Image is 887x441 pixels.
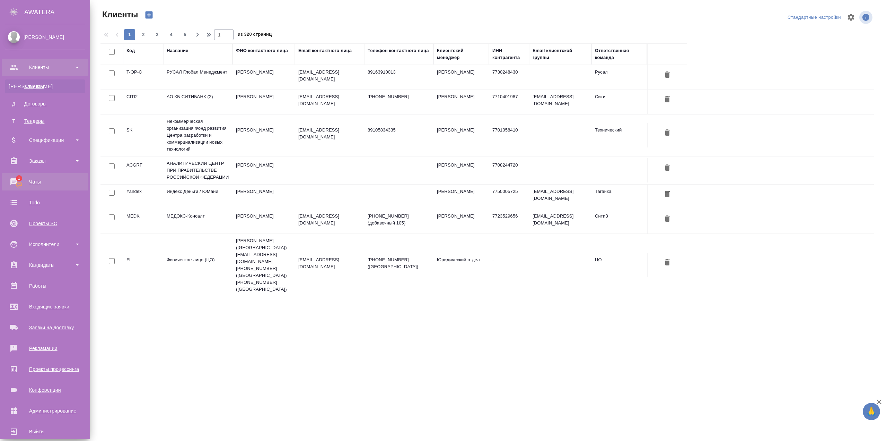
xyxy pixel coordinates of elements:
button: Удалить [661,162,673,175]
p: [PHONE_NUMBER] (добавочный 105) [368,213,430,227]
td: 7708244720 [489,158,529,183]
p: [EMAIL_ADDRESS][DOMAIN_NAME] [298,127,361,141]
div: Название [167,47,188,54]
td: Юридический отдел [433,253,489,277]
a: Работы [2,277,88,295]
span: 2 [138,31,149,38]
td: Сити3 [591,209,647,234]
td: Таганка [591,185,647,209]
a: [PERSON_NAME]Клиенты [5,79,85,93]
td: [PERSON_NAME] [433,209,489,234]
a: Заявки на доставку [2,319,88,336]
td: MEDK [123,209,163,234]
div: Клиенты [9,83,81,90]
td: ACGRF [123,158,163,183]
div: Заказы [5,156,85,166]
td: Yandex [123,185,163,209]
div: Todo [5,197,85,208]
td: АО КБ СИТИБАНК (2) [163,90,232,114]
button: Удалить [661,188,673,201]
td: [PERSON_NAME] [433,65,489,90]
div: Проекты SC [5,218,85,229]
td: [PERSON_NAME] [433,185,489,209]
td: [PERSON_NAME] [232,185,295,209]
div: Входящие заявки [5,302,85,312]
p: 89105834335 [368,127,430,134]
span: Настроить таблицу [843,9,859,26]
a: ТТендеры [5,114,85,128]
div: Клиенты [5,62,85,73]
button: 2 [138,29,149,40]
td: Сити [591,90,647,114]
div: Тендеры [9,118,81,125]
p: [PHONE_NUMBER] [368,93,430,100]
div: Чаты [5,177,85,187]
td: АНАЛИТИЧЕСКИЙ ЦЕНТР ПРИ ПРАВИТЕЛЬСТВЕ РОССИЙСКОЙ ФЕДЕРАЦИИ [163,156,232,184]
a: 1Чаты [2,173,88,190]
td: [PERSON_NAME] [232,65,295,90]
button: 🙏 [863,403,880,420]
a: Todo [2,194,88,211]
td: [PERSON_NAME] [232,90,295,114]
div: Ответственная команда [595,47,643,61]
td: FL [123,253,163,277]
div: Исполнители [5,239,85,249]
a: Конференции [2,381,88,399]
p: [EMAIL_ADDRESS][DOMAIN_NAME] [298,213,361,227]
div: Клиентский менеджер [437,47,485,61]
td: 7701058410 [489,123,529,147]
td: 7710401987 [489,90,529,114]
td: Яндекс Деньги / ЮМани [163,185,232,209]
td: 7750005725 [489,185,529,209]
td: [EMAIL_ADDRESS][DOMAIN_NAME] [529,185,591,209]
div: Спецификации [5,135,85,145]
a: Проекты процессинга [2,361,88,378]
div: Email клиентской группы [533,47,588,61]
a: ДДоговоры [5,97,85,111]
button: Удалить [661,213,673,226]
td: Технический [591,123,647,147]
div: AWATERA [24,5,90,19]
td: T-OP-C [123,65,163,90]
td: Русал [591,65,647,90]
div: Телефон контактного лица [368,47,429,54]
a: Проекты SC [2,215,88,232]
a: Рекламации [2,340,88,357]
div: Конференции [5,385,85,395]
span: 3 [152,31,163,38]
td: [PERSON_NAME] [433,123,489,147]
a: Администрирование [2,402,88,419]
td: [PERSON_NAME] [232,158,295,183]
span: 4 [166,31,177,38]
td: [PERSON_NAME] [433,158,489,183]
div: Выйти [5,426,85,437]
button: Удалить [661,256,673,269]
span: 5 [179,31,191,38]
td: [PERSON_NAME] ([GEOGRAPHIC_DATA]) [EMAIL_ADDRESS][DOMAIN_NAME] [PHONE_NUMBER] ([GEOGRAPHIC_DATA])... [232,234,295,296]
p: [EMAIL_ADDRESS][DOMAIN_NAME] [298,93,361,107]
td: 7723529656 [489,209,529,234]
td: SK [123,123,163,147]
div: [PERSON_NAME] [5,33,85,41]
p: [EMAIL_ADDRESS][DOMAIN_NAME] [298,69,361,83]
p: 89163910013 [368,69,430,76]
button: Удалить [661,127,673,139]
p: [EMAIL_ADDRESS][DOMAIN_NAME] [298,256,361,270]
td: [PERSON_NAME] [232,209,295,234]
button: Удалить [661,93,673,106]
div: Проекты процессинга [5,364,85,374]
td: РУСАЛ Глобал Менеджмент [163,65,232,90]
button: 5 [179,29,191,40]
div: ФИО контактного лица [236,47,288,54]
span: Клиенты [100,9,138,20]
td: - [489,253,529,277]
td: 7730248430 [489,65,529,90]
button: 4 [166,29,177,40]
div: Администрирование [5,406,85,416]
button: Создать [141,9,157,21]
div: Кандидаты [5,260,85,270]
span: Посмотреть информацию [859,11,874,24]
button: 3 [152,29,163,40]
a: Входящие заявки [2,298,88,315]
td: [PERSON_NAME] [232,123,295,147]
